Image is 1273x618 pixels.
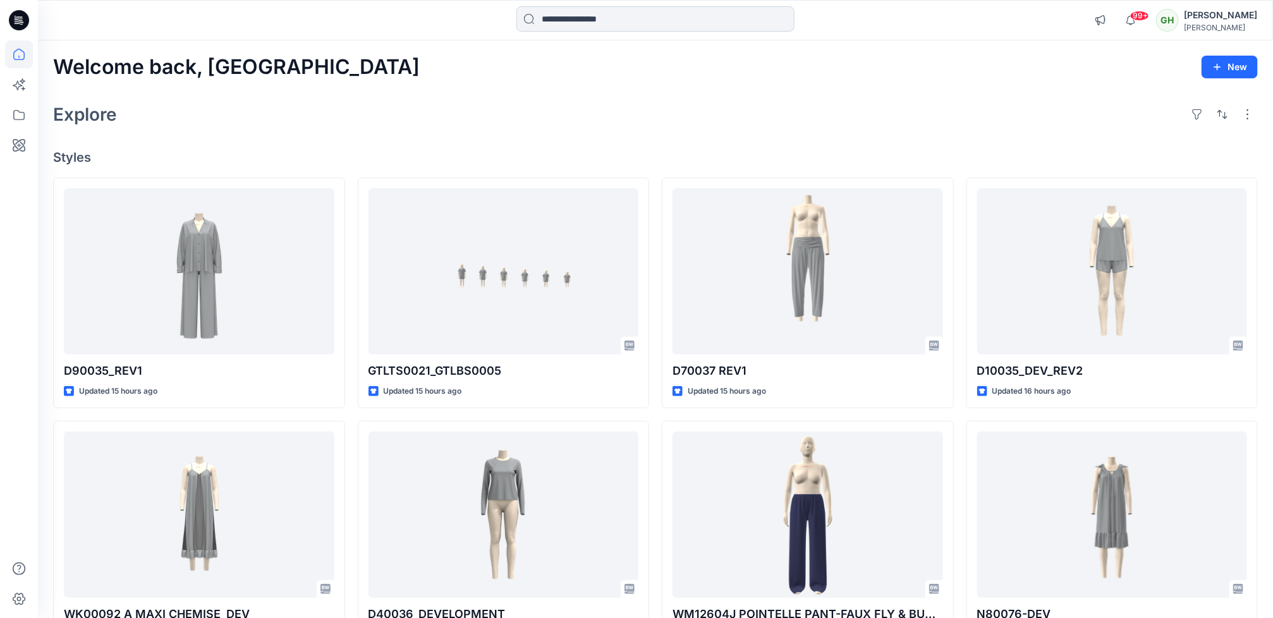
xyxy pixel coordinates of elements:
[673,362,943,380] p: D70037 REV1
[673,432,943,598] a: WM12604J POINTELLE PANT-FAUX FLY & BUTTONS + PICOT_COLORWAY_REV3
[1156,9,1179,32] div: GH
[368,432,639,598] a: D40036_DEVELOPMENT
[977,188,1248,354] a: D10035_DEV_REV2
[1184,23,1257,32] div: [PERSON_NAME]
[64,188,334,354] a: D90035_REV1
[368,188,639,354] a: GTLTS0021_GTLBS0005
[384,385,462,398] p: Updated 15 hours ago
[53,56,420,79] h2: Welcome back, [GEOGRAPHIC_DATA]
[977,362,1248,380] p: D10035_DEV_REV2
[1184,8,1257,23] div: [PERSON_NAME]
[64,432,334,598] a: WK00092 A MAXI CHEMISE_DEV
[1202,56,1258,78] button: New
[64,362,334,380] p: D90035_REV1
[368,362,639,380] p: GTLTS0021_GTLBS0005
[688,385,766,398] p: Updated 15 hours ago
[977,432,1248,598] a: N80076-DEV
[79,385,157,398] p: Updated 15 hours ago
[53,150,1258,165] h4: Styles
[1130,11,1149,21] span: 99+
[992,385,1071,398] p: Updated 16 hours ago
[53,104,117,124] h2: Explore
[673,188,943,354] a: D70037 REV1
